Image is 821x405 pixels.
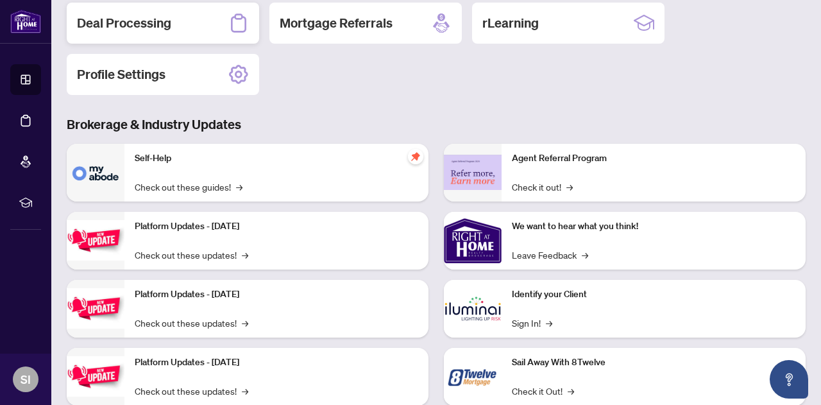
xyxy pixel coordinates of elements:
[444,280,502,338] img: Identify your Client
[135,180,242,194] a: Check out these guides!→
[10,10,41,33] img: logo
[236,180,242,194] span: →
[582,248,588,262] span: →
[242,384,248,398] span: →
[280,14,393,32] h2: Mortgage Referrals
[67,116,806,134] h3: Brokerage & Industry Updates
[546,316,552,330] span: →
[21,370,31,388] span: SI
[77,65,165,83] h2: Profile Settings
[135,220,418,234] p: Platform Updates - [DATE]
[77,14,171,32] h2: Deal Processing
[512,288,795,302] p: Identify your Client
[770,360,808,399] button: Open asap
[67,220,124,261] img: Platform Updates - July 21, 2025
[67,144,124,202] img: Self-Help
[512,151,795,166] p: Agent Referral Program
[566,180,573,194] span: →
[482,14,539,32] h2: rLearning
[135,316,248,330] a: Check out these updates!→
[67,288,124,329] img: Platform Updates - July 8, 2025
[512,316,552,330] a: Sign In!→
[512,180,573,194] a: Check it out!→
[568,384,574,398] span: →
[512,384,574,398] a: Check it Out!→
[408,149,423,164] span: pushpin
[135,151,418,166] p: Self-Help
[67,356,124,397] img: Platform Updates - June 23, 2025
[135,356,418,370] p: Platform Updates - [DATE]
[135,384,248,398] a: Check out these updates!→
[444,155,502,190] img: Agent Referral Program
[512,220,795,234] p: We want to hear what you think!
[512,248,588,262] a: Leave Feedback→
[242,316,248,330] span: →
[135,248,248,262] a: Check out these updates!→
[135,288,418,302] p: Platform Updates - [DATE]
[242,248,248,262] span: →
[444,212,502,270] img: We want to hear what you think!
[512,356,795,370] p: Sail Away With 8Twelve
